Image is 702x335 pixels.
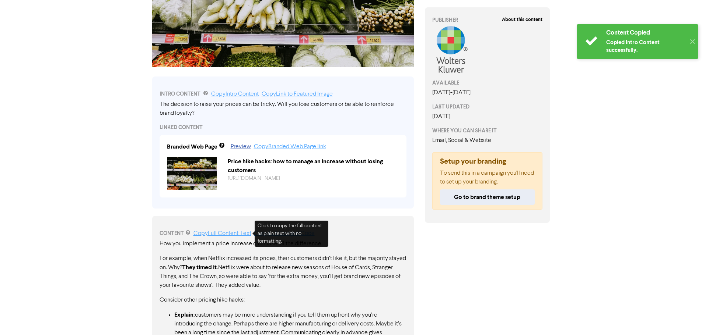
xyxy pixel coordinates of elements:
div: LAST UPDATED [432,103,543,111]
p: How you implement a price increase can make all the difference. [160,239,406,248]
div: The decision to raise your prices can be tricky. Will you lose customers or be able to reinforce ... [160,100,406,118]
strong: About this content [502,17,542,22]
div: AVAILABLE [432,79,543,87]
p: Consider other pricing hike hacks: [160,296,406,304]
div: Copied Intro Content successfully. [606,39,685,54]
div: WHERE YOU CAN SHARE IT [432,127,543,135]
div: Content Copied [606,29,685,37]
div: CONTENT [160,229,406,238]
a: Copy Intro Content [211,91,259,97]
div: [DATE] [432,112,543,121]
div: Email, Social & Website [432,136,543,145]
strong: Explain: [174,311,195,318]
h5: Setup your branding [440,157,535,166]
a: Copy Link to Featured Image [262,91,333,97]
strong: They timed it. [182,264,218,271]
div: https://public2.bomamarketing.com/cp/5sncE5FL3KjvarGa7ywb8o?sa=xlRmhXFk [222,175,405,182]
a: Copy Branded Web Page link [254,144,326,150]
a: [URL][DOMAIN_NAME] [228,176,280,181]
div: Price hike hacks: how to manage an increase without losing customers [222,157,405,175]
p: For example, when Netflix increased its prices, their customers didn’t like it, but the majority ... [160,254,406,290]
div: [DATE] - [DATE] [432,88,543,97]
button: Go to brand theme setup [440,189,535,205]
div: LINKED CONTENT [160,124,406,131]
a: Copy Full Content Text [193,231,251,236]
iframe: Chat Widget [665,300,702,335]
div: Click to copy the full content as plain text with no formatting. [255,221,328,247]
div: INTRO CONTENT [160,90,406,99]
a: Preview [231,144,251,150]
div: PUBLISHER [432,16,543,24]
p: To send this in a campaign you'll need to set up your branding. [440,169,535,186]
div: Branded Web Page [167,142,217,151]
